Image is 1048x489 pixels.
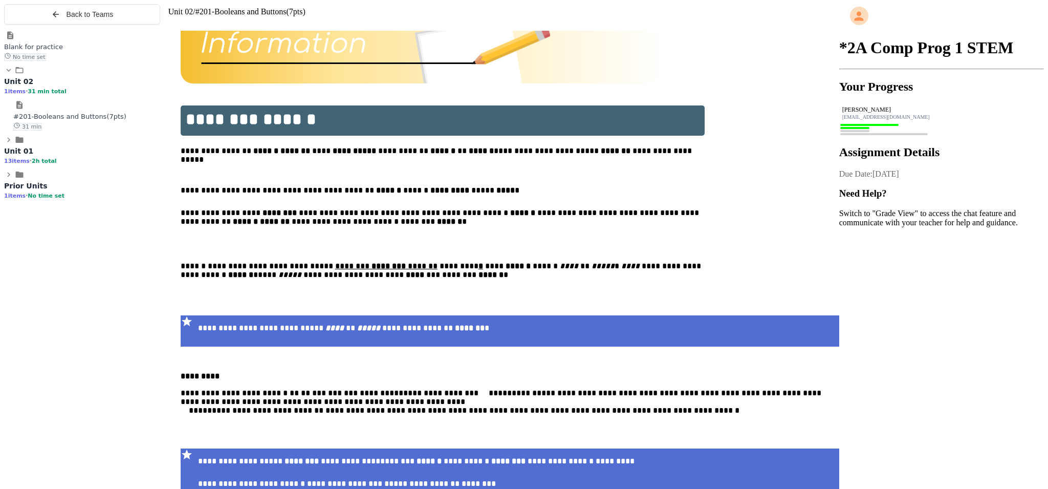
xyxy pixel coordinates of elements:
[13,113,126,120] span: #201-Booleans and Buttons(7pts)
[195,7,305,16] span: #201-Booleans and Buttons(7pts)
[839,188,1044,199] h3: Need Help?
[26,88,28,95] span: •
[4,147,33,155] span: Unit 01
[4,43,63,51] span: Blank for practice
[168,7,193,16] span: Unit 02
[839,38,1044,57] h1: *2A Comp Prog 1 STEM
[839,209,1044,227] p: Switch to "Grade View" to access the chat feature and communicate with your teacher for help and ...
[4,182,48,190] span: Prior Units
[872,169,899,178] span: [DATE]
[4,53,46,61] span: No time set
[28,88,66,95] span: 31 min total
[839,80,1044,94] h2: Your Progress
[842,106,1041,114] div: [PERSON_NAME]
[28,193,64,199] span: No time set
[4,158,30,164] span: 13 items
[4,193,26,199] span: 1 items
[193,7,195,16] span: /
[67,10,114,18] span: Back to Teams
[839,4,1044,28] div: My Account
[13,123,42,131] span: 31 min
[839,145,1044,159] h2: Assignment Details
[32,158,57,164] span: 2h total
[30,157,32,164] span: •
[4,4,160,25] button: Back to Teams
[842,114,1041,120] div: [EMAIL_ADDRESS][DOMAIN_NAME]
[4,88,26,95] span: 1 items
[839,169,872,178] span: Due Date:
[26,192,28,199] span: •
[4,77,33,86] span: Unit 02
